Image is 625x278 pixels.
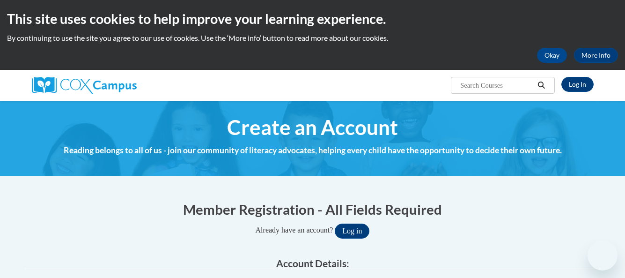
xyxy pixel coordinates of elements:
[588,240,618,270] iframe: Button to launch messaging window
[459,80,534,91] input: Search Courses
[256,226,333,234] span: Already have an account?
[26,144,599,157] h4: Reading belongs to all of us - join our community of literacy advocates, helping every child have...
[227,115,398,140] span: Create an Account
[32,77,137,94] img: Cox Campus
[276,257,349,269] span: Account Details:
[25,200,601,219] h1: Member Registration - All Fields Required
[7,33,618,43] p: By continuing to use the site you agree to our use of cookies. Use the ‘More info’ button to read...
[335,224,369,239] button: Log in
[574,48,618,63] a: More Info
[537,48,567,63] button: Okay
[561,77,594,92] a: Log In
[534,80,548,91] button: Search
[7,9,618,28] h2: This site uses cookies to help improve your learning experience.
